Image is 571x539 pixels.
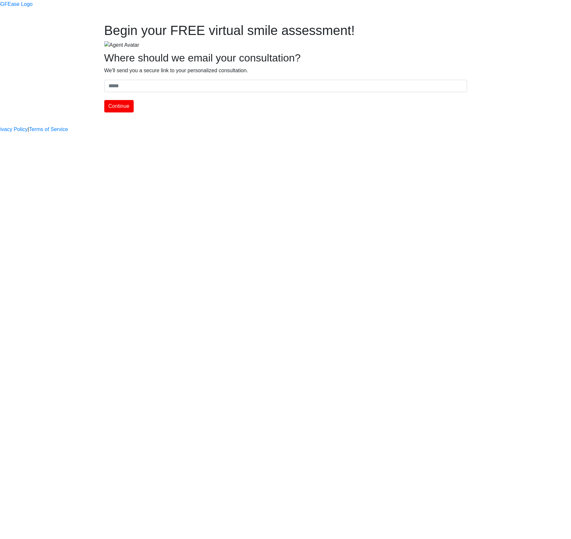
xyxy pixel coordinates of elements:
button: Continue [104,100,134,112]
h2: Where should we email your consultation? [104,52,467,64]
a: | [28,126,29,133]
p: We'll send you a secure link to your personalized consultation. [104,67,467,75]
img: Agent Avatar [104,41,139,49]
a: Terms of Service [29,126,68,133]
h1: Begin your FREE virtual smile assessment! [104,23,467,38]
